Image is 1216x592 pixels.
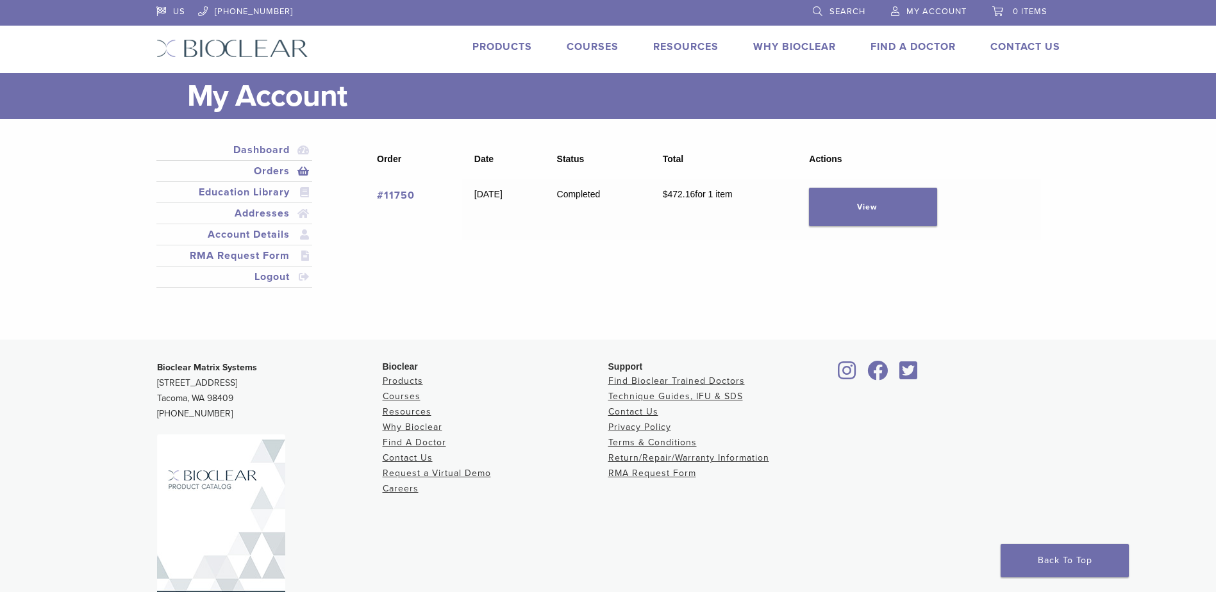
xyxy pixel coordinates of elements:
a: Dashboard [159,142,310,158]
a: Courses [567,40,619,53]
span: Actions [809,154,842,164]
a: Find A Doctor [870,40,956,53]
a: Products [472,40,532,53]
span: Order [377,154,401,164]
a: Bioclear [863,368,893,381]
a: Why Bioclear [753,40,836,53]
a: Return/Repair/Warranty Information [608,452,769,463]
time: [DATE] [474,189,503,199]
a: Resources [653,40,719,53]
a: RMA Request Form [608,468,696,479]
nav: Account pages [156,140,313,303]
span: $ [663,189,668,199]
span: 472.16 [663,189,695,199]
a: Products [383,375,423,386]
a: Resources [383,406,431,417]
span: Search [829,6,865,17]
span: Status [557,154,585,164]
a: Terms & Conditions [608,437,697,448]
a: Technique Guides, IFU & SDS [608,391,743,402]
td: Completed [544,179,650,240]
strong: Bioclear Matrix Systems [157,362,257,373]
a: Orders [159,163,310,179]
a: Contact Us [383,452,433,463]
span: Date [474,154,494,164]
td: for 1 item [650,179,797,240]
a: Find Bioclear Trained Doctors [608,375,745,386]
a: View order 11750 [809,188,937,226]
span: My Account [906,6,967,17]
a: Privacy Policy [608,422,671,432]
a: Education Library [159,185,310,200]
a: Careers [383,483,419,494]
a: Bioclear [895,368,922,381]
a: Request a Virtual Demo [383,468,491,479]
span: 0 items [1013,6,1047,17]
a: Logout [159,269,310,284]
a: Courses [383,391,421,402]
a: Contact Us [990,40,1060,53]
a: Why Bioclear [383,422,442,432]
span: Total [663,154,683,164]
a: Back To Top [1001,544,1129,577]
img: Bioclear [156,39,308,58]
span: Bioclear [383,361,418,372]
a: View order number 11750 [377,189,415,202]
span: Support [608,361,643,372]
a: Account Details [159,227,310,242]
p: [STREET_ADDRESS] Tacoma, WA 98409 [PHONE_NUMBER] [157,360,383,422]
a: Bioclear [834,368,861,381]
a: Find A Doctor [383,437,446,448]
a: Contact Us [608,406,658,417]
a: Addresses [159,206,310,221]
h1: My Account [187,73,1060,119]
a: RMA Request Form [159,248,310,263]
